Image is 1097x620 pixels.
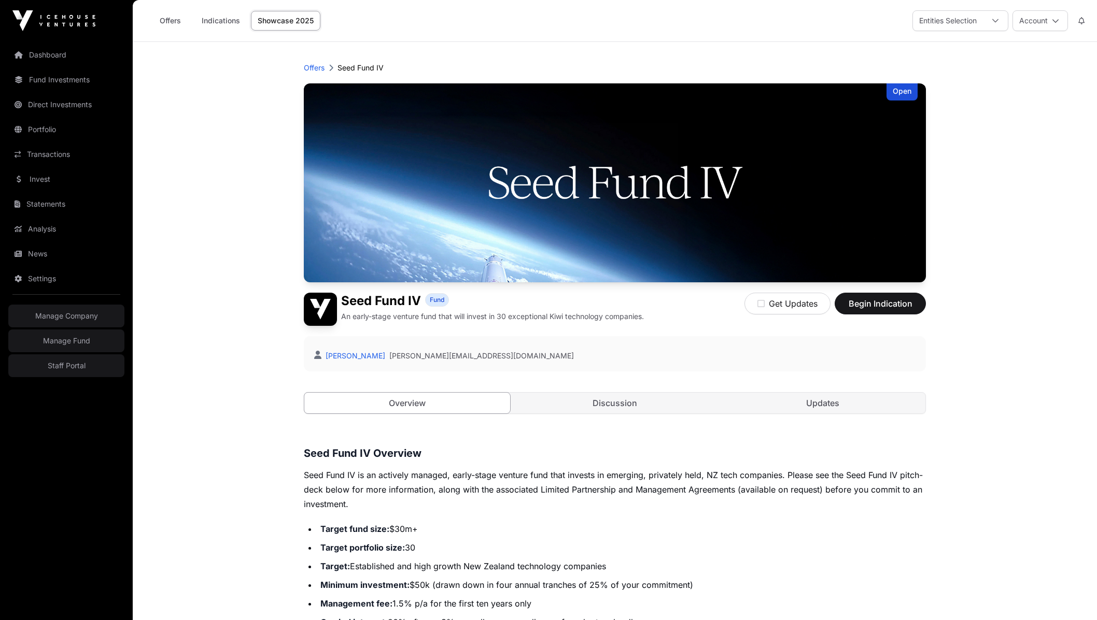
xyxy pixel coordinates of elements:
button: Get Updates [744,293,831,314]
img: Seed Fund IV [304,83,926,282]
nav: Tabs [304,393,925,413]
button: Begin Indication [835,293,926,314]
a: Direct Investments [8,93,124,116]
li: $30m+ [317,522,926,536]
span: Fund [430,296,444,304]
li: 1.5% p/a for the first ten years only [317,596,926,611]
li: $50k (drawn down in four annual tranches of 25% of your commitment) [317,578,926,592]
a: Settings [8,267,124,290]
a: Begin Indication [835,303,926,313]
img: Seed Fund IV [304,293,337,326]
li: Established and high growth New Zealand technology companies [317,559,926,573]
a: Manage Fund [8,329,124,352]
a: Statements [8,193,124,215]
a: [PERSON_NAME] [324,351,385,360]
a: Portfolio [8,118,124,141]
a: Fund Investments [8,68,124,91]
div: Entities Selection [913,11,983,31]
a: Transactions [8,143,124,166]
a: Indications [195,11,247,31]
p: Seed Fund IV is an actively managed, early-stage venture fund that invests in emerging, privately... [304,468,926,511]
strong: Target portfolio size: [320,542,405,553]
button: Account [1012,10,1068,31]
a: Updates [720,393,925,413]
p: An early-stage venture fund that will invest in 30 exceptional Kiwi technology companies. [341,311,644,322]
a: Offers [304,63,325,73]
span: Begin Indication [848,297,913,310]
a: Dashboard [8,44,124,66]
a: Overview [304,392,511,414]
a: Manage Company [8,305,124,327]
a: [PERSON_NAME][EMAIL_ADDRESS][DOMAIN_NAME] [389,351,574,361]
a: Analysis [8,218,124,240]
div: Open [887,83,918,100]
li: 30 [317,540,926,555]
h3: Seed Fund IV Overview [304,445,926,462]
a: Invest [8,168,124,191]
a: Showcase 2025 [251,11,320,31]
a: Offers [149,11,191,31]
strong: Management fee: [320,598,392,609]
img: Icehouse Ventures Logo [12,10,95,31]
strong: Target: [320,561,350,571]
a: News [8,242,124,265]
strong: Minimum investment: [320,580,410,590]
p: Seed Fund IV [337,63,384,73]
a: Discussion [512,393,718,413]
h1: Seed Fund IV [341,293,421,309]
a: Staff Portal [8,354,124,377]
strong: Target fund size: [320,524,389,534]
